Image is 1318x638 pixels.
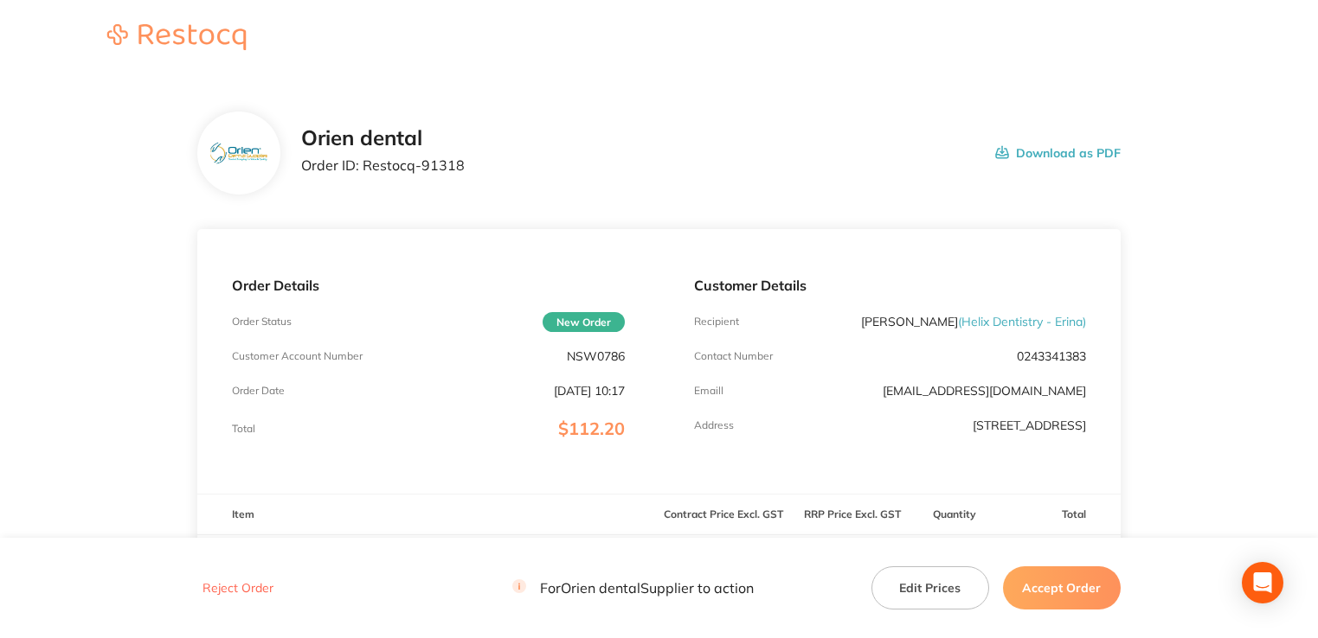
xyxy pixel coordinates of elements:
[694,385,723,397] p: Emaill
[991,494,1120,535] th: Total
[1003,566,1121,609] button: Accept Order
[694,316,739,328] p: Recipient
[861,315,1086,329] p: [PERSON_NAME]
[558,418,625,439] span: $112.20
[958,314,1086,329] span: ( Helix Dentistry - Erina )
[232,535,318,622] img: aTgycDIzdQ
[90,24,263,53] a: Restocq logo
[554,384,625,398] p: [DATE] 10:17
[917,494,991,535] th: Quantity
[232,423,255,435] p: Total
[659,494,788,535] th: Contract Price Excl. GST
[1017,349,1086,363] p: 0243341383
[543,312,625,332] span: New Order
[995,126,1121,180] button: Download as PDF
[512,580,754,597] p: For Orien dental Supplier to action
[90,24,263,50] img: Restocq logo
[883,383,1086,399] a: [EMAIL_ADDRESS][DOMAIN_NAME]
[197,581,279,597] button: Reject Order
[694,419,734,431] p: Address
[232,385,285,397] p: Order Date
[694,278,1086,293] p: Customer Details
[788,494,917,535] th: RRP Price Excl. GST
[211,143,267,164] img: eTEwcnBkag
[694,350,773,362] p: Contact Number
[301,157,465,173] p: Order ID: Restocq- 91318
[973,418,1086,432] p: [STREET_ADDRESS]
[871,566,989,609] button: Edit Prices
[1242,562,1283,603] div: Open Intercom Messenger
[301,126,465,150] h2: Orien dental
[567,349,625,363] p: NSW0786
[197,494,659,535] th: Item
[232,316,292,328] p: Order Status
[232,350,363,362] p: Customer Account Number
[232,278,624,293] p: Order Details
